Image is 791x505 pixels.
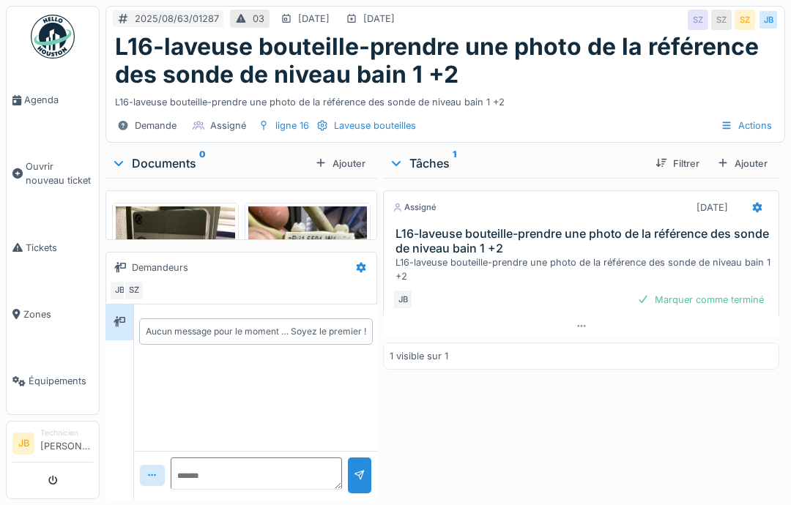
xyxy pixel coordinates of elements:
div: SZ [735,10,755,30]
div: Aucun message pour le moment … Soyez le premier ! [146,325,366,338]
div: Actions [714,115,779,136]
a: Équipements [7,348,99,414]
sup: 0 [199,154,206,172]
span: Agenda [24,93,93,107]
div: 03 [253,12,264,26]
span: Tickets [26,241,93,255]
div: Laveuse bouteilles [334,119,416,132]
div: Assigné [393,201,437,214]
a: Ouvrir nouveau ticket [7,133,99,214]
a: Agenda [7,67,99,133]
div: Assigné [210,119,246,132]
img: elkrwkk8k165v8inn0mjjk6pvqdq [116,206,235,296]
div: [DATE] [298,12,330,26]
div: Ajouter [711,154,773,173]
li: [PERSON_NAME] [40,427,93,459]
div: Tâches [389,154,644,172]
a: JB Technicien[PERSON_NAME] [12,427,93,463]
div: Demandeurs [132,261,188,274]
div: Technicien [40,427,93,438]
img: kap88e1kn22m65sfpi2c4it92kn9 [248,206,368,296]
div: Marquer comme terminé [631,290,770,310]
div: Demande [135,119,177,132]
span: Zones [23,307,93,321]
div: Ajouter [309,154,371,173]
div: JB [109,280,130,301]
div: SZ [688,10,708,30]
div: SZ [124,280,144,301]
div: 2025/08/63/01287 [135,12,219,26]
div: L16-laveuse bouteille-prendre une photo de la référence des sonde de niveau bain 1 +2 [115,89,776,109]
a: Tickets [7,214,99,281]
div: [DATE] [697,201,728,214]
div: Filtrer [650,154,705,173]
img: Badge_color-CXgf-gQk.svg [31,15,75,59]
div: SZ [711,10,732,30]
h3: L16-laveuse bouteille-prendre une photo de la référence des sonde de niveau bain 1 +2 [395,227,773,255]
div: JB [393,289,413,310]
li: JB [12,433,34,454]
sup: 1 [453,154,456,172]
div: Documents [111,154,309,172]
span: Équipements [29,374,93,388]
div: [DATE] [363,12,395,26]
span: Ouvrir nouveau ticket [26,160,93,187]
div: 1 visible sur 1 [390,349,448,363]
a: Zones [7,281,99,348]
h1: L16-laveuse bouteille-prendre une photo de la référence des sonde de niveau bain 1 +2 [115,33,776,89]
div: ligne 16 [275,119,309,132]
div: JB [758,10,779,30]
div: L16-laveuse bouteille-prendre une photo de la référence des sonde de niveau bain 1 +2 [395,255,773,283]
